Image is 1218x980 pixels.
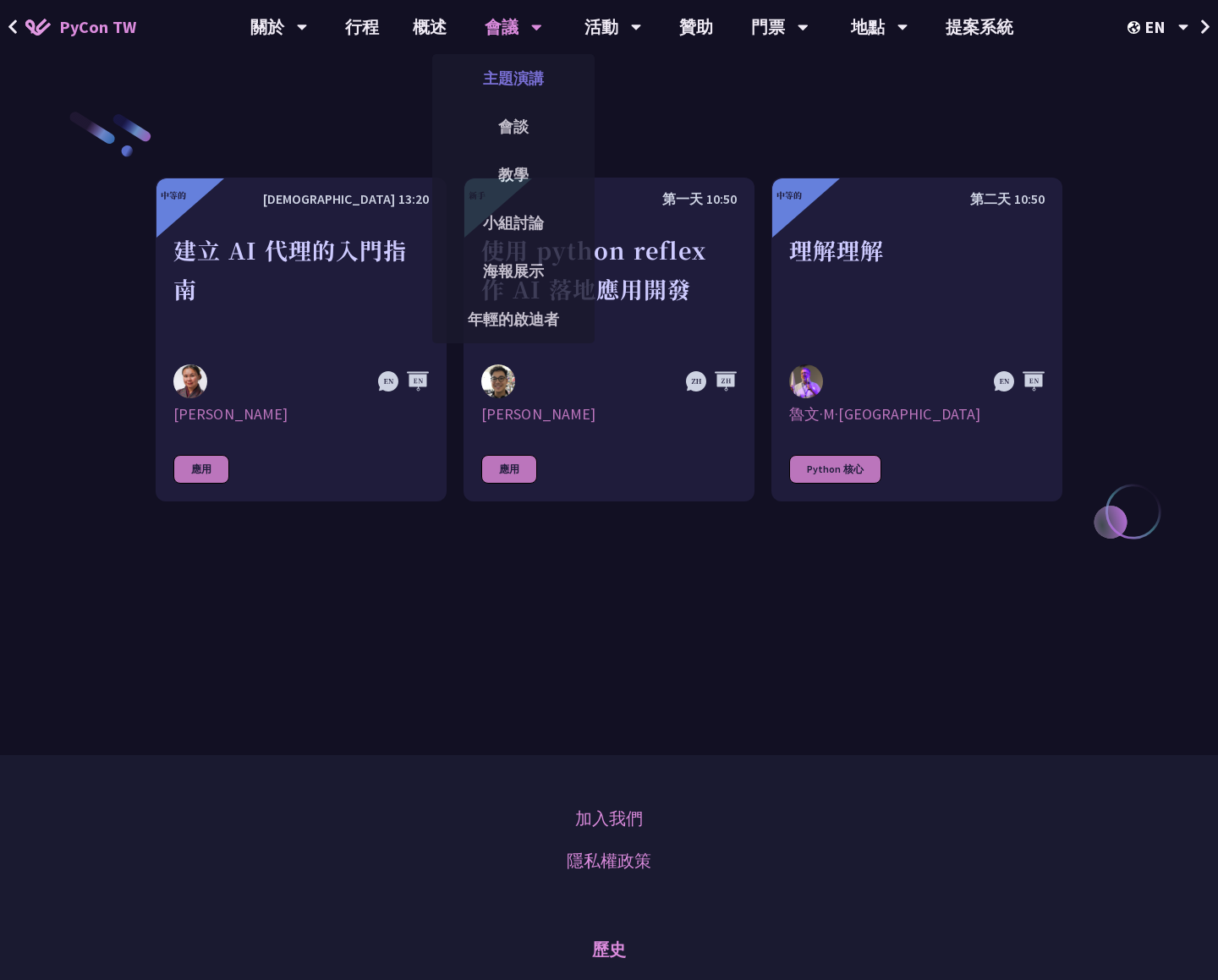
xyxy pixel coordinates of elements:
font: 海報展示 [483,261,544,281]
font: 小組討論 [483,213,544,233]
font: 應用 [499,463,519,475]
font: 提案系統 [946,16,1013,37]
font: [DEMOGRAPHIC_DATA] 13:20 [263,190,429,207]
font: PyCon TW [59,16,136,37]
font: [PERSON_NAME] [481,404,595,424]
a: PyCon TW [8,6,153,48]
font: 中等的 [161,189,186,201]
img: 米洛·陳 [481,364,515,398]
a: 新手 第一天 10:50 使用 python reflex 作 AI 落地應用開發 米洛·陳 [PERSON_NAME] 應用 [464,178,754,501]
img: PyCon TW 2025 首頁圖標 [25,19,51,36]
img: 魯文·M·勒納 [789,364,823,402]
font: EN [1144,16,1166,37]
font: 建立 AI 代理的入門指南 [173,233,407,305]
font: 主題演講 [483,68,544,88]
font: 第二天 10:50 [970,190,1045,207]
font: 第一天 10:50 [662,190,737,207]
font: 中等的 [776,189,802,201]
font: 行程 [345,16,379,37]
font: 隱私權政策 [567,850,651,871]
img: 卓丁豪 [173,364,207,398]
font: 理解理解 [789,233,884,266]
font: 歷史 [592,939,626,960]
a: 中等的 第二天 10:50 理解理解 魯文·M·勒納 魯文·M·[GEOGRAPHIC_DATA] Python 核心 [771,178,1062,501]
img: 區域設定圖標 [1127,21,1144,34]
font: 活動 [584,16,618,37]
font: 地點 [851,16,885,37]
font: 門票 [751,16,785,37]
a: 隱私權政策 [567,848,651,873]
font: 教學 [498,165,529,184]
font: 會談 [498,117,529,136]
font: 概述 [413,16,447,37]
font: Python 核心 [807,463,864,475]
font: 贊助 [679,16,713,37]
font: [PERSON_NAME] [173,404,288,424]
font: 關於 [250,16,284,37]
font: 加入我們 [575,808,643,829]
font: 應用 [191,463,211,475]
a: 中等的 [DEMOGRAPHIC_DATA] 13:20 建立 AI 代理的入門指南 卓丁豪 [PERSON_NAME] 應用 [156,178,447,501]
a: 加入我們 [575,806,643,831]
font: 會議 [485,16,518,37]
font: 年輕的啟迪者 [468,309,559,329]
font: 魯文·M·[GEOGRAPHIC_DATA] [789,404,980,424]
